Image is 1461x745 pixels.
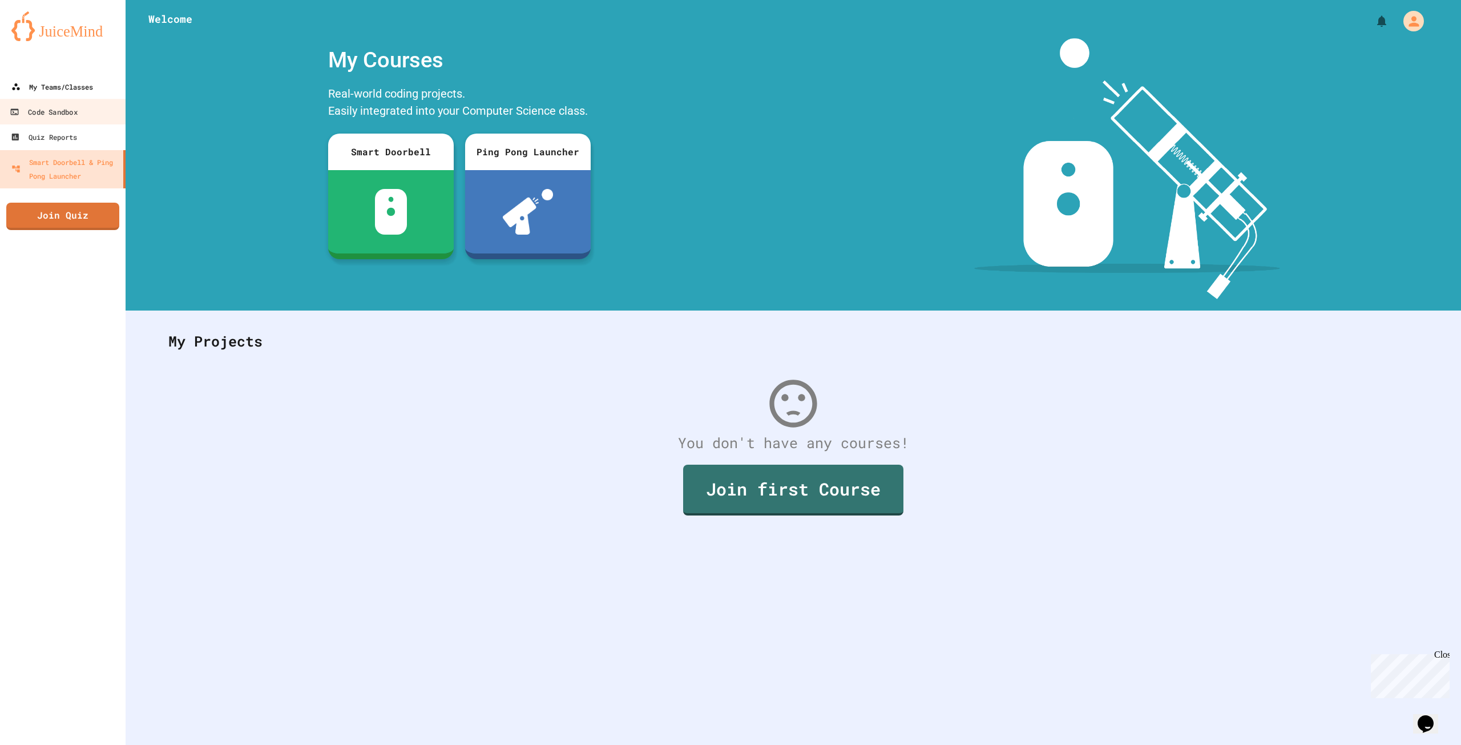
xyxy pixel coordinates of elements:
a: Join Quiz [6,203,119,230]
a: Join first Course [683,465,903,516]
div: Ping Pong Launcher [465,134,591,170]
div: My Notifications [1354,11,1391,31]
div: Smart Doorbell [328,134,454,170]
img: ppl-with-ball.png [503,189,554,235]
div: Real-world coding projects. Easily integrated into your Computer Science class. [322,82,596,125]
div: My Teams/Classes [11,80,93,94]
img: banner-image-my-projects.png [974,38,1280,299]
div: Quiz Reports [11,130,78,144]
div: My Projects [157,319,1430,364]
iframe: chat widget [1366,650,1450,698]
div: Code Sandbox [10,105,77,119]
div: Smart Doorbell & Ping Pong Launcher [11,155,119,183]
div: You don't have any courses! [157,432,1430,454]
div: My Account [1391,8,1427,34]
div: My Courses [322,38,596,82]
img: sdb-white.svg [375,189,407,235]
div: Chat with us now!Close [5,5,79,73]
iframe: chat widget [1413,699,1450,734]
img: logo-orange.svg [11,11,114,41]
